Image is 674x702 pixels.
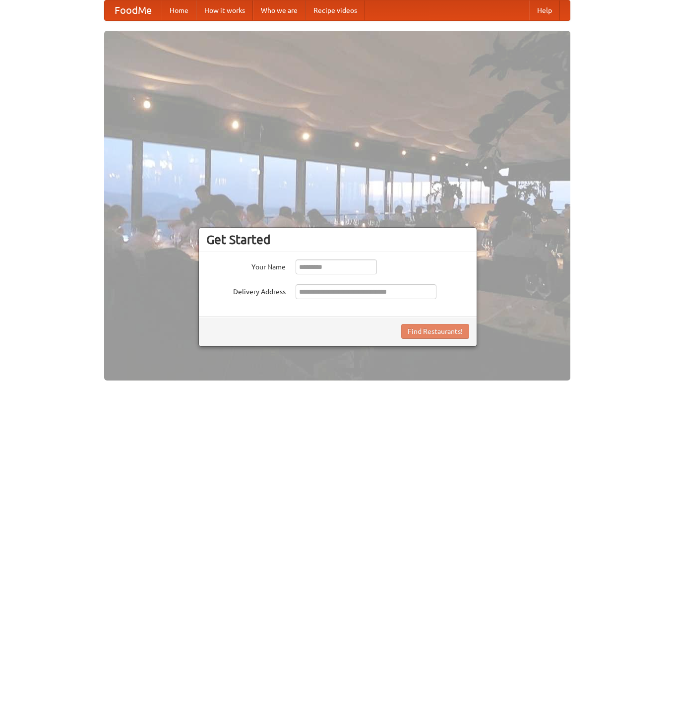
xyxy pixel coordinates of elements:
[529,0,560,20] a: Help
[206,259,286,272] label: Your Name
[206,232,469,247] h3: Get Started
[196,0,253,20] a: How it works
[306,0,365,20] a: Recipe videos
[401,324,469,339] button: Find Restaurants!
[105,0,162,20] a: FoodMe
[162,0,196,20] a: Home
[206,284,286,297] label: Delivery Address
[253,0,306,20] a: Who we are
